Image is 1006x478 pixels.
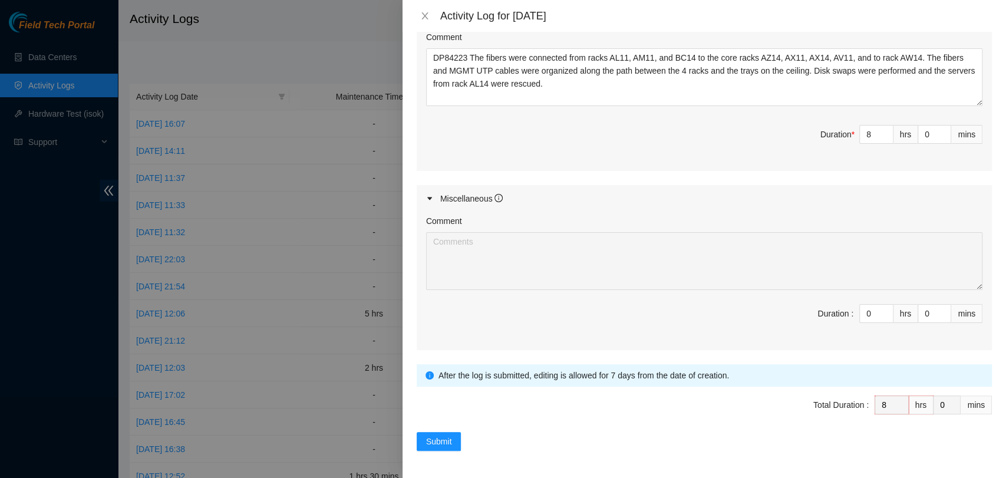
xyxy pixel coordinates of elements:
div: Activity Log for [DATE] [440,9,992,22]
label: Comment [426,31,462,44]
div: hrs [893,125,918,144]
div: Total Duration : [813,398,869,411]
div: mins [951,304,982,323]
button: Close [417,11,433,22]
button: Submit [417,432,461,451]
textarea: Comment [426,48,982,106]
span: Submit [426,435,452,448]
div: mins [951,125,982,144]
label: Comment [426,215,462,228]
span: info-circle [426,371,434,380]
div: Miscellaneous info-circle [417,185,992,212]
div: hrs [893,304,918,323]
div: hrs [909,395,934,414]
div: Miscellaneous [440,192,503,205]
textarea: Comment [426,232,982,290]
span: info-circle [494,194,503,202]
div: Duration : [817,307,853,320]
div: Duration [820,128,855,141]
div: After the log is submitted, editing is allowed for 7 days from the date of creation. [438,369,983,382]
div: mins [961,395,992,414]
span: close [420,11,430,21]
span: caret-right [426,195,433,202]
